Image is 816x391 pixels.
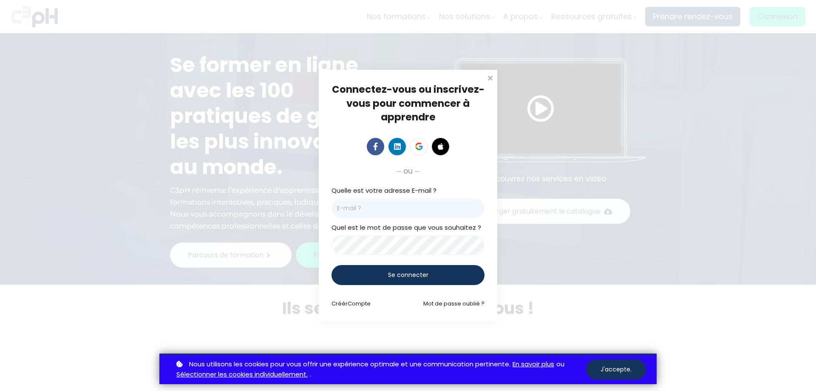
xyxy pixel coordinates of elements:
[331,198,484,218] input: E-mail ?
[403,165,413,177] span: ou
[174,359,586,380] p: ou .
[332,83,484,123] span: Connectez-vous ou inscrivez-vous pour commencer à apprendre
[586,360,646,380] button: J'accepte.
[176,369,308,380] a: Sélectionner les cookies individuellement.
[348,300,371,308] span: Compte
[423,300,484,308] a: Mot de passe oublié ?
[189,359,510,370] span: Nous utilisons les cookies pour vous offrir une expérience optimale et une communication pertinente.
[331,300,371,308] a: CréérCompte
[513,359,554,370] a: En savoir plus
[388,271,428,280] span: Se connecter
